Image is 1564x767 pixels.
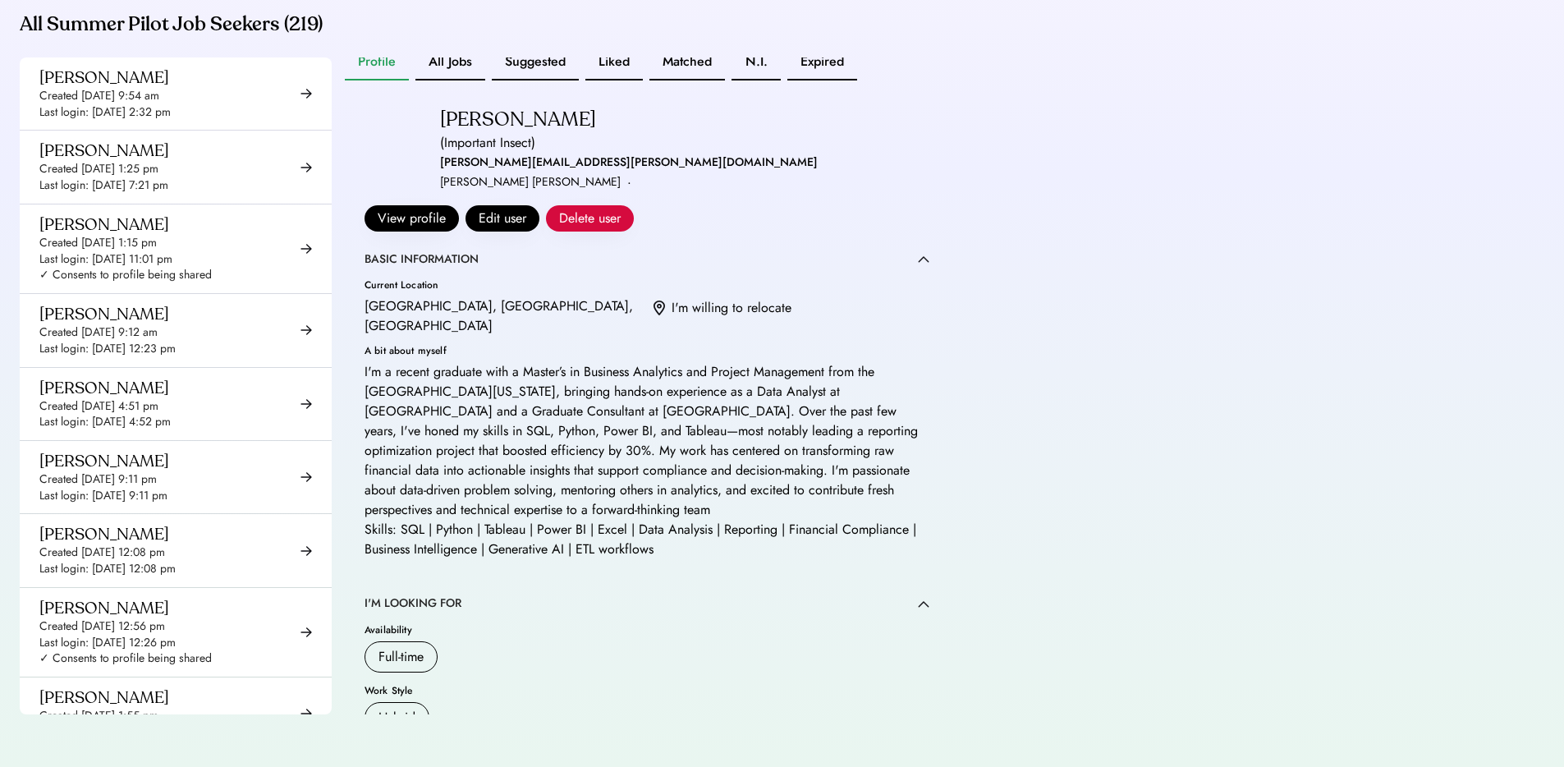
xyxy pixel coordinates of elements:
img: arrow-right-black.svg [300,88,312,99]
div: Last login: [DATE] 12:26 pm [39,635,176,651]
button: All Jobs [415,44,485,80]
div: [GEOGRAPHIC_DATA], [GEOGRAPHIC_DATA], [GEOGRAPHIC_DATA] [365,296,640,336]
div: Created [DATE] 9:54 am [39,88,159,104]
div: [PERSON_NAME][EMAIL_ADDRESS][PERSON_NAME][DOMAIN_NAME] [440,153,818,172]
div: ✓ Consents to profile being shared [39,267,212,283]
div: Created [DATE] 1:25 pm [39,161,158,177]
div: Created [DATE] 1:55 pm [39,708,158,724]
img: caret-up.svg [918,600,929,608]
div: BASIC INFORMATION [365,251,479,268]
img: arrow-right-black.svg [300,627,312,638]
div: I'M LOOKING FOR [365,595,461,612]
div: Current Location [365,280,640,290]
button: Suggested [492,44,579,80]
img: arrow-right-black.svg [300,708,312,719]
div: I'm a recent graduate with a Master’s in Business Analytics and Project Management from the [GEOG... [365,362,929,559]
div: All Summer Pilot Job Seekers (219) [20,11,949,38]
img: arrow-right-black.svg [300,471,312,483]
img: arrow-right-black.svg [300,243,312,255]
img: location.svg [654,301,665,317]
img: arrow-right-black.svg [300,324,312,336]
div: [PERSON_NAME] [39,214,169,235]
div: Created [DATE] 9:12 am [39,324,158,341]
div: [PERSON_NAME] [39,140,169,161]
button: Edit user [466,205,539,232]
div: [PERSON_NAME] [PERSON_NAME] [440,172,621,192]
img: arrow-right-black.svg [300,545,312,557]
div: Created [DATE] 12:08 pm [39,544,165,561]
div: Full-time [378,647,424,667]
div: Last login: [DATE] 2:32 pm [39,104,171,121]
div: (Important Insect) [440,133,535,153]
div: Last login: [DATE] 11:01 pm [39,251,172,268]
div: [PERSON_NAME] [39,304,169,324]
img: arrow-right-black.svg [300,162,312,173]
div: [PERSON_NAME] [39,598,169,618]
button: N.I. [732,44,781,80]
div: Last login: [DATE] 12:23 pm [39,341,176,357]
button: Matched [649,44,725,80]
div: A bit about myself [365,346,929,356]
div: [PERSON_NAME] [39,451,169,471]
div: [PERSON_NAME] [39,67,169,88]
div: · [627,172,631,192]
div: Last login: [DATE] 9:11 pm [39,488,167,504]
div: [PERSON_NAME] [39,687,169,708]
button: View profile [365,205,459,232]
div: Last login: [DATE] 12:08 pm [39,561,176,577]
div: Last login: [DATE] 4:52 pm [39,414,171,430]
button: Liked [585,44,643,80]
div: Availability [365,625,929,635]
img: caret-up.svg [918,255,929,263]
div: [PERSON_NAME] [39,524,169,544]
div: Hybrid [378,708,415,728]
div: Created [DATE] 12:56 pm [39,618,165,635]
div: I'm willing to relocate [672,298,791,318]
div: Work Style [365,686,929,696]
div: Created [DATE] 9:11 pm [39,471,157,488]
div: [PERSON_NAME] [39,378,169,398]
button: Expired [787,44,857,80]
button: Delete user [546,205,634,232]
img: yH5BAEAAAAALAAAAAABAAEAAAIBRAA7 [365,107,430,172]
div: ✓ Consents to profile being shared [39,650,212,667]
div: Created [DATE] 4:51 pm [39,398,158,415]
div: [PERSON_NAME] [440,107,596,133]
div: Last login: [DATE] 7:21 pm [39,177,168,194]
div: Created [DATE] 1:15 pm [39,235,157,251]
img: arrow-right-black.svg [300,398,312,410]
button: Profile [345,44,409,80]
